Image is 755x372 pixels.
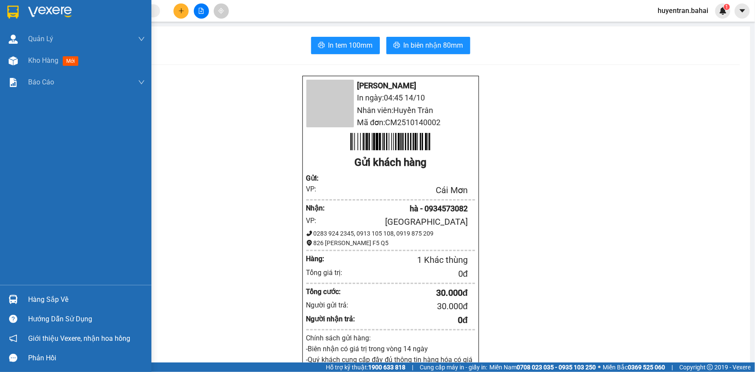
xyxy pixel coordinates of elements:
span: environment [306,240,312,246]
span: copyright [707,364,713,370]
div: Cái Mơn [7,7,77,18]
span: phone [306,230,312,236]
div: 30.000 [6,55,78,65]
img: warehouse-icon [9,35,18,44]
div: VP: [306,215,328,226]
span: ⚪️ [598,366,601,369]
span: Kho hàng [28,56,58,65]
span: Miền Nam [489,362,596,372]
span: | [412,362,413,372]
div: Gửi khách hàng [306,155,475,171]
span: 1 [725,4,728,10]
span: In biên nhận 80mm [404,40,463,51]
button: file-add [194,3,209,19]
div: 0934573082 [83,37,170,49]
span: Hỗ trợ kỹ thuật: [326,362,405,372]
div: Hàng sắp về [28,293,145,306]
div: [GEOGRAPHIC_DATA] [327,215,468,229]
div: VP: [306,184,328,194]
div: 0 đ [355,314,468,327]
div: Người nhận trả: [306,314,356,324]
span: message [9,354,17,362]
img: logo-vxr [7,6,19,19]
img: warehouse-icon [9,295,18,304]
span: Nhận: [83,7,103,16]
span: Gửi: [7,8,21,17]
div: Gửi : [306,173,328,184]
strong: 0369 525 060 [628,364,665,371]
span: caret-down [739,7,746,15]
div: 30.000 đ [355,300,468,313]
span: Giới thiệu Vexere, nhận hoa hồng [28,333,130,344]
p: -Biên nhận có giá trị trong vòng 14 ngày [306,343,475,354]
img: solution-icon [9,78,18,87]
span: down [138,79,145,86]
button: printerIn tem 100mm [311,37,380,54]
button: aim [214,3,229,19]
div: [GEOGRAPHIC_DATA] [83,7,170,27]
button: plus [173,3,189,19]
div: Người gửi trả: [306,300,356,311]
li: Nhân viên: Huyền Trân [306,104,475,116]
span: notification [9,334,17,343]
div: hà [83,27,170,37]
div: 1 Khác thùng [341,253,468,267]
div: Hướng dẫn sử dụng [28,313,145,326]
div: Phản hồi [28,352,145,365]
div: 0 đ [355,267,468,281]
div: 0283 924 2345, 0913 105 108, 0919 875 209 [306,229,475,238]
span: In tem 100mm [328,40,373,51]
span: aim [218,8,224,14]
div: Tổng cước: [306,286,356,297]
span: down [138,36,145,42]
div: Hàng: [306,253,341,264]
span: Báo cáo [28,77,54,87]
div: Nhận : [306,203,328,213]
strong: 1900 633 818 [368,364,405,371]
div: hà - 0934573082 [327,203,468,215]
li: In ngày: 04:45 14/10 [306,92,475,104]
span: printer [393,42,400,50]
span: Quản Lý [28,33,53,44]
span: CR : [6,55,20,65]
span: printer [318,42,325,50]
span: question-circle [9,315,17,323]
strong: 0708 023 035 - 0935 103 250 [517,364,596,371]
sup: 1 [724,4,730,10]
span: file-add [198,8,204,14]
span: mới [63,56,78,66]
li: Mã đơn: CM2510140002 [306,116,475,129]
button: printerIn biên nhận 80mm [386,37,470,54]
div: 826 [PERSON_NAME] F5 Q5 [306,238,475,248]
span: Cung cấp máy in - giấy in: [420,362,487,372]
span: plus [178,8,184,14]
img: warehouse-icon [9,56,18,65]
span: huyentran.bahai [651,5,715,16]
img: icon-new-feature [719,7,727,15]
span: Miền Bắc [603,362,665,372]
div: Cái Mơn [327,184,468,197]
div: 30.000 đ [355,286,468,300]
div: Chính sách gửi hàng: [306,333,475,343]
button: caret-down [735,3,750,19]
li: [PERSON_NAME] [306,80,475,92]
div: Tổng giá trị: [306,267,356,278]
span: | [671,362,673,372]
